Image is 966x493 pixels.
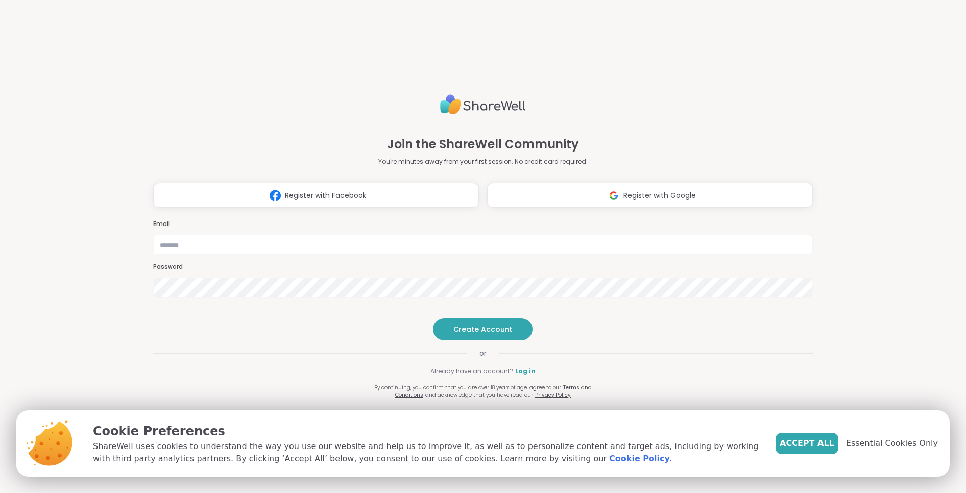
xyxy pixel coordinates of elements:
[93,440,759,465] p: ShareWell uses cookies to understand the way you use our website and help us to improve it, as we...
[433,318,533,340] button: Create Account
[623,190,696,201] span: Register with Google
[440,90,526,119] img: ShareWell Logo
[604,186,623,205] img: ShareWell Logomark
[430,367,513,376] span: Already have an account?
[266,186,285,205] img: ShareWell Logomark
[153,220,813,229] h3: Email
[425,391,533,399] span: and acknowledge that you have read our
[153,263,813,272] h3: Password
[93,422,759,440] p: Cookie Preferences
[395,384,592,399] a: Terms and Conditions
[153,183,479,208] button: Register with Facebook
[609,453,672,465] a: Cookie Policy.
[453,324,512,334] span: Create Account
[387,135,579,153] h1: Join the ShareWell Community
[515,367,536,376] a: Log in
[374,384,561,391] span: By continuing, you confirm that you are over 18 years of age, agree to our
[535,391,571,399] a: Privacy Policy
[776,433,838,454] button: Accept All
[285,190,366,201] span: Register with Facebook
[487,183,813,208] button: Register with Google
[467,348,499,358] span: or
[846,437,938,450] span: Essential Cookies Only
[780,437,834,450] span: Accept All
[378,157,588,166] p: You're minutes away from your first session. No credit card required.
